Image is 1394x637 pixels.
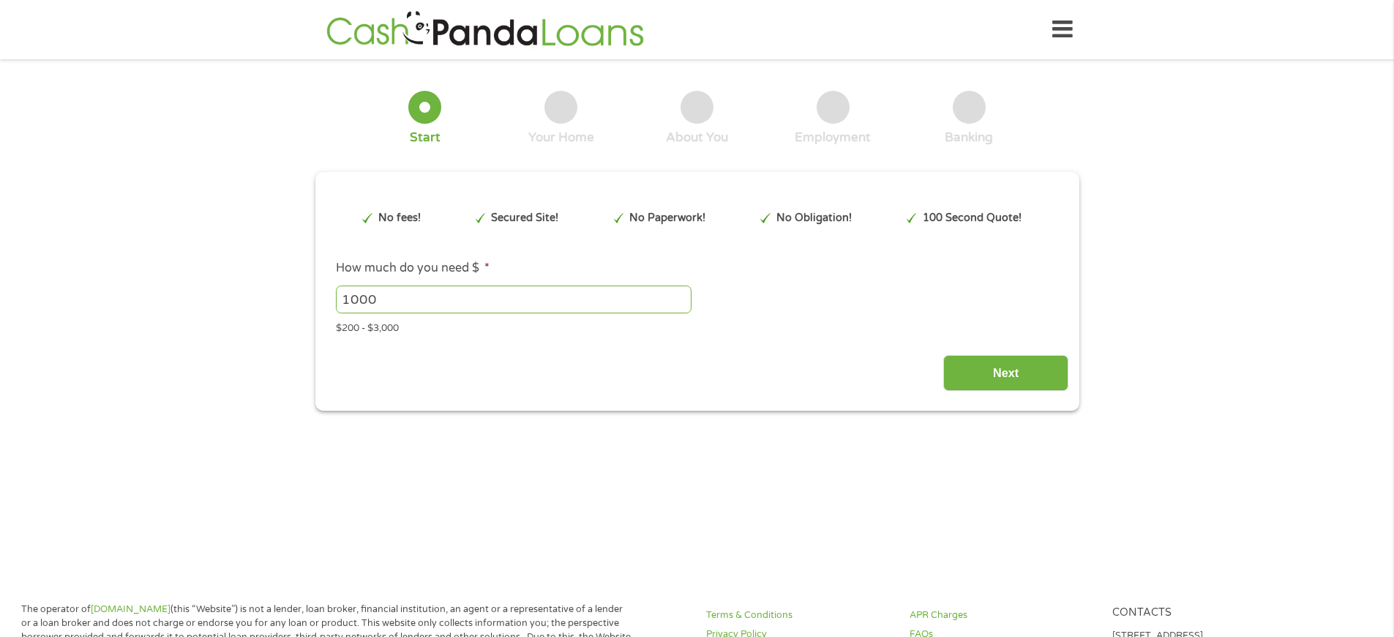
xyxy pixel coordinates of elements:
label: How much do you need $ [336,261,490,276]
div: Employment [795,130,871,146]
div: $200 - $3,000 [336,316,1057,336]
p: 100 Second Quote! [923,210,1022,226]
a: Terms & Conditions [706,608,892,622]
a: APR Charges [910,608,1095,622]
div: About You [666,130,728,146]
p: Secured Site! [491,210,558,226]
p: No Paperwork! [629,210,705,226]
h4: Contacts [1112,606,1298,620]
input: Next [943,355,1068,391]
div: Banking [945,130,993,146]
a: [DOMAIN_NAME] [91,603,170,615]
div: Start [410,130,441,146]
img: GetLoanNow Logo [322,9,648,51]
div: Your Home [528,130,594,146]
p: No fees! [378,210,421,226]
p: No Obligation! [776,210,852,226]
